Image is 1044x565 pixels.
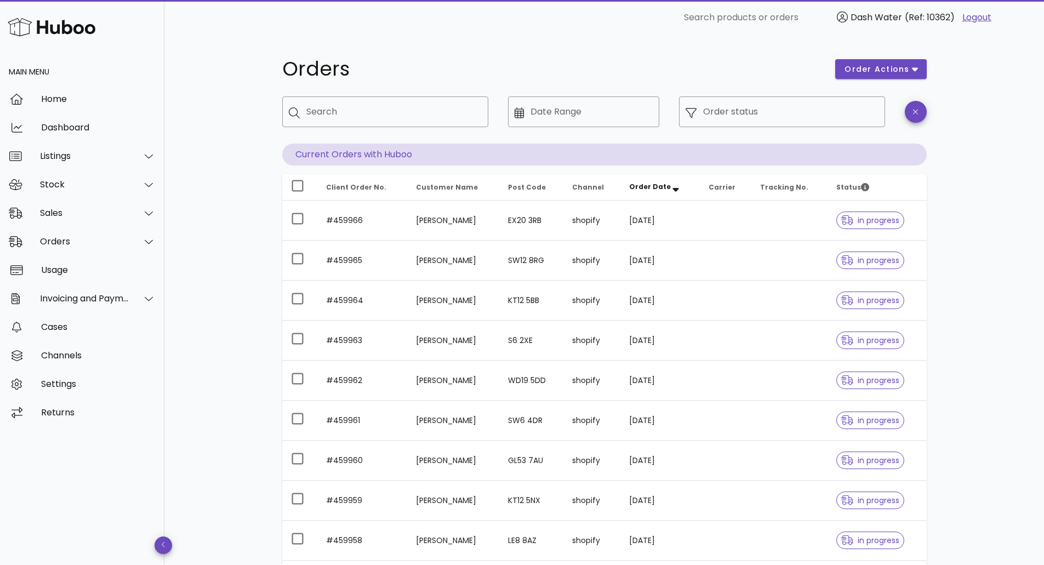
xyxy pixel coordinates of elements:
[844,64,910,75] span: order actions
[317,401,407,441] td: #459961
[620,521,700,561] td: [DATE]
[620,241,700,281] td: [DATE]
[700,174,751,201] th: Carrier
[317,361,407,401] td: #459962
[407,201,499,241] td: [PERSON_NAME]
[317,174,407,201] th: Client Order No.
[620,281,700,321] td: [DATE]
[620,201,700,241] td: [DATE]
[563,521,620,561] td: shopify
[572,182,604,192] span: Channel
[620,481,700,521] td: [DATE]
[563,321,620,361] td: shopify
[499,441,563,481] td: GL53 7AU
[41,122,156,133] div: Dashboard
[835,59,926,79] button: order actions
[563,281,620,321] td: shopify
[836,182,869,192] span: Status
[8,15,95,39] img: Huboo Logo
[499,174,563,201] th: Post Code
[407,441,499,481] td: [PERSON_NAME]
[317,321,407,361] td: #459963
[317,241,407,281] td: #459965
[407,281,499,321] td: [PERSON_NAME]
[499,321,563,361] td: S6 2XE
[563,481,620,521] td: shopify
[563,201,620,241] td: shopify
[841,336,899,344] span: in progress
[317,281,407,321] td: #459964
[407,401,499,441] td: [PERSON_NAME]
[563,361,620,401] td: shopify
[841,376,899,384] span: in progress
[841,216,899,224] span: in progress
[499,241,563,281] td: SW12 8RG
[499,361,563,401] td: WD19 5DD
[499,401,563,441] td: SW6 4DR
[962,11,991,24] a: Logout
[841,496,899,504] span: in progress
[760,182,808,192] span: Tracking No.
[620,441,700,481] td: [DATE]
[407,521,499,561] td: [PERSON_NAME]
[751,174,828,201] th: Tracking No.
[499,201,563,241] td: EX20 3RB
[40,208,129,218] div: Sales
[407,241,499,281] td: [PERSON_NAME]
[40,151,129,161] div: Listings
[41,265,156,275] div: Usage
[709,182,735,192] span: Carrier
[620,174,700,201] th: Order Date: Sorted descending. Activate to remove sorting.
[841,256,899,264] span: in progress
[563,241,620,281] td: shopify
[282,59,823,79] h1: Orders
[620,321,700,361] td: [DATE]
[841,296,899,304] span: in progress
[828,174,926,201] th: Status
[41,94,156,104] div: Home
[841,416,899,424] span: in progress
[407,321,499,361] td: [PERSON_NAME]
[905,11,955,24] span: (Ref: 10362)
[41,322,156,332] div: Cases
[41,379,156,389] div: Settings
[407,361,499,401] td: [PERSON_NAME]
[407,174,499,201] th: Customer Name
[416,182,478,192] span: Customer Name
[317,481,407,521] td: #459959
[499,481,563,521] td: KT12 5NX
[841,456,899,464] span: in progress
[851,11,902,24] span: Dash Water
[282,144,927,165] p: Current Orders with Huboo
[629,182,671,191] span: Order Date
[508,182,546,192] span: Post Code
[841,537,899,544] span: in progress
[563,401,620,441] td: shopify
[563,174,620,201] th: Channel
[41,407,156,418] div: Returns
[40,293,129,304] div: Invoicing and Payments
[317,441,407,481] td: #459960
[620,401,700,441] td: [DATE]
[407,481,499,521] td: [PERSON_NAME]
[40,236,129,247] div: Orders
[317,201,407,241] td: #459966
[41,350,156,361] div: Channels
[620,361,700,401] td: [DATE]
[499,281,563,321] td: KT12 5BB
[563,441,620,481] td: shopify
[499,521,563,561] td: LE8 8AZ
[40,179,129,190] div: Stock
[326,182,386,192] span: Client Order No.
[317,521,407,561] td: #459958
